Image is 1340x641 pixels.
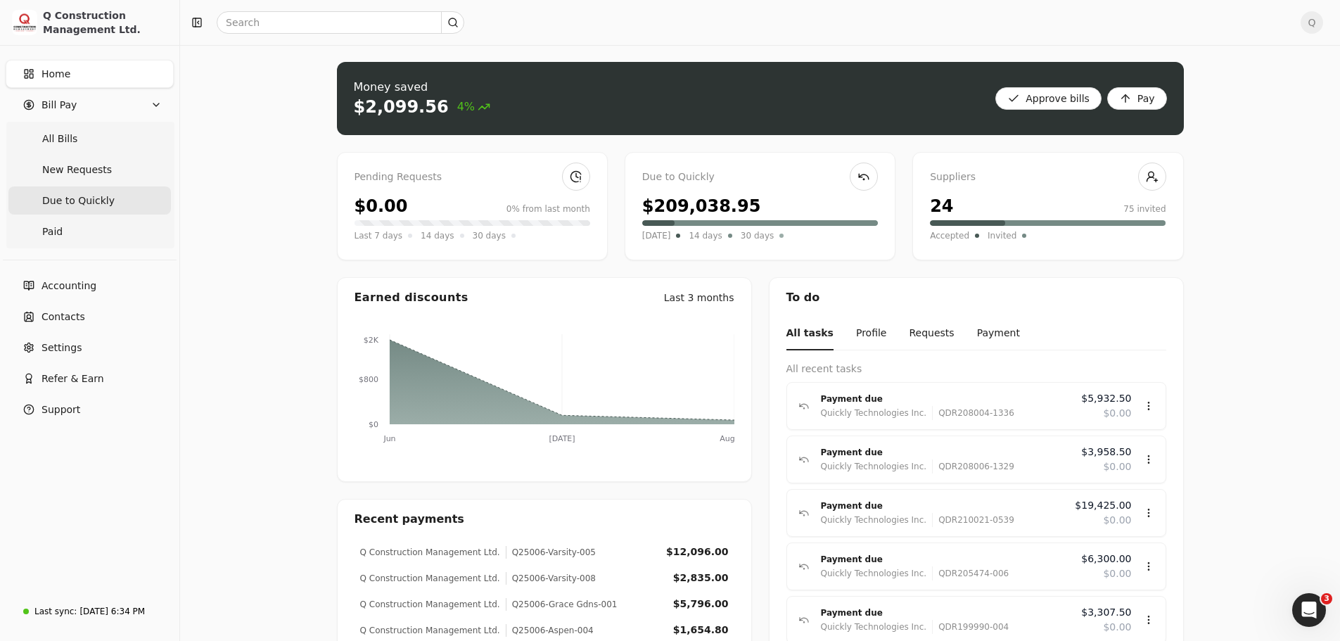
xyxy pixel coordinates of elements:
[42,98,77,113] span: Bill Pay
[1107,87,1167,110] button: Pay
[664,291,734,305] div: Last 3 months
[932,620,1009,634] div: QDR199990-004
[821,552,1071,566] div: Payment due
[506,572,596,585] div: Q25006-Varsity-008
[821,566,927,580] div: Quickly Technologies Inc.
[932,566,1009,580] div: QDR205474-006
[856,317,887,350] button: Profile
[8,156,171,184] a: New Requests
[930,170,1166,185] div: Suppliers
[355,170,590,185] div: Pending Requests
[932,513,1014,527] div: QDR210021-0539
[786,362,1166,376] div: All recent tasks
[506,203,590,215] div: 0% from last month
[6,91,174,119] button: Bill Pay
[355,229,403,243] span: Last 7 days
[8,125,171,153] a: All Bills
[42,132,77,146] span: All Bills
[770,278,1183,317] div: To do
[666,545,729,559] div: $12,096.00
[995,87,1102,110] button: Approve bills
[786,317,834,350] button: All tasks
[42,402,80,417] span: Support
[383,434,395,443] tspan: Jun
[1103,459,1131,474] span: $0.00
[506,598,618,611] div: Q25006-Grace Gdns-001
[359,375,378,384] tspan: $800
[1123,203,1166,215] div: 75 invited
[42,224,63,239] span: Paid
[6,599,174,624] a: Last sync:[DATE] 6:34 PM
[720,434,734,443] tspan: Aug
[821,606,1071,620] div: Payment due
[909,317,954,350] button: Requests
[42,341,82,355] span: Settings
[930,193,953,219] div: 24
[988,229,1016,243] span: Invited
[821,499,1064,513] div: Payment due
[34,605,77,618] div: Last sync:
[1081,391,1131,406] span: $5,932.50
[821,445,1071,459] div: Payment due
[1081,605,1131,620] span: $3,307.50
[12,10,37,35] img: 3171ca1f-602b-4dfe-91f0-0ace091e1481.jpeg
[977,317,1020,350] button: Payment
[549,434,575,443] tspan: [DATE]
[642,229,671,243] span: [DATE]
[8,217,171,246] a: Paid
[673,571,729,585] div: $2,835.00
[43,8,167,37] div: Q Construction Management Ltd.
[355,289,468,306] div: Earned discounts
[642,170,878,185] div: Due to Quickly
[42,67,70,82] span: Home
[8,186,171,215] a: Due to Quickly
[473,229,506,243] span: 30 days
[42,193,115,208] span: Due to Quickly
[42,279,96,293] span: Accounting
[42,372,104,386] span: Refer & Earn
[360,572,500,585] div: Q Construction Management Ltd.
[821,513,927,527] div: Quickly Technologies Inc.
[421,229,454,243] span: 14 days
[1075,498,1131,513] span: $19,425.00
[932,459,1014,474] div: QDR208006-1329
[355,193,408,219] div: $0.00
[741,229,774,243] span: 30 days
[821,459,927,474] div: Quickly Technologies Inc.
[821,406,927,420] div: Quickly Technologies Inc.
[217,11,464,34] input: Search
[506,546,596,559] div: Q25006-Varsity-005
[1301,11,1323,34] button: Q
[673,623,729,637] div: $1,654.80
[360,546,500,559] div: Q Construction Management Ltd.
[1103,620,1131,635] span: $0.00
[6,395,174,424] button: Support
[6,60,174,88] a: Home
[932,406,1014,420] div: QDR208004-1336
[821,392,1071,406] div: Payment due
[673,597,729,611] div: $5,796.00
[354,96,449,118] div: $2,099.56
[6,272,174,300] a: Accounting
[1321,593,1332,604] span: 3
[363,336,378,345] tspan: $2K
[1292,593,1326,627] iframe: Intercom live chat
[354,79,491,96] div: Money saved
[369,420,378,429] tspan: $0
[689,229,722,243] span: 14 days
[821,620,927,634] div: Quickly Technologies Inc.
[506,624,594,637] div: Q25006-Aspen-004
[930,229,969,243] span: Accepted
[42,310,85,324] span: Contacts
[1081,445,1131,459] span: $3,958.50
[1103,513,1131,528] span: $0.00
[6,303,174,331] a: Contacts
[6,364,174,393] button: Refer & Earn
[1081,552,1131,566] span: $6,300.00
[360,624,500,637] div: Q Construction Management Ltd.
[1103,406,1131,421] span: $0.00
[79,605,145,618] div: [DATE] 6:34 PM
[42,163,112,177] span: New Requests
